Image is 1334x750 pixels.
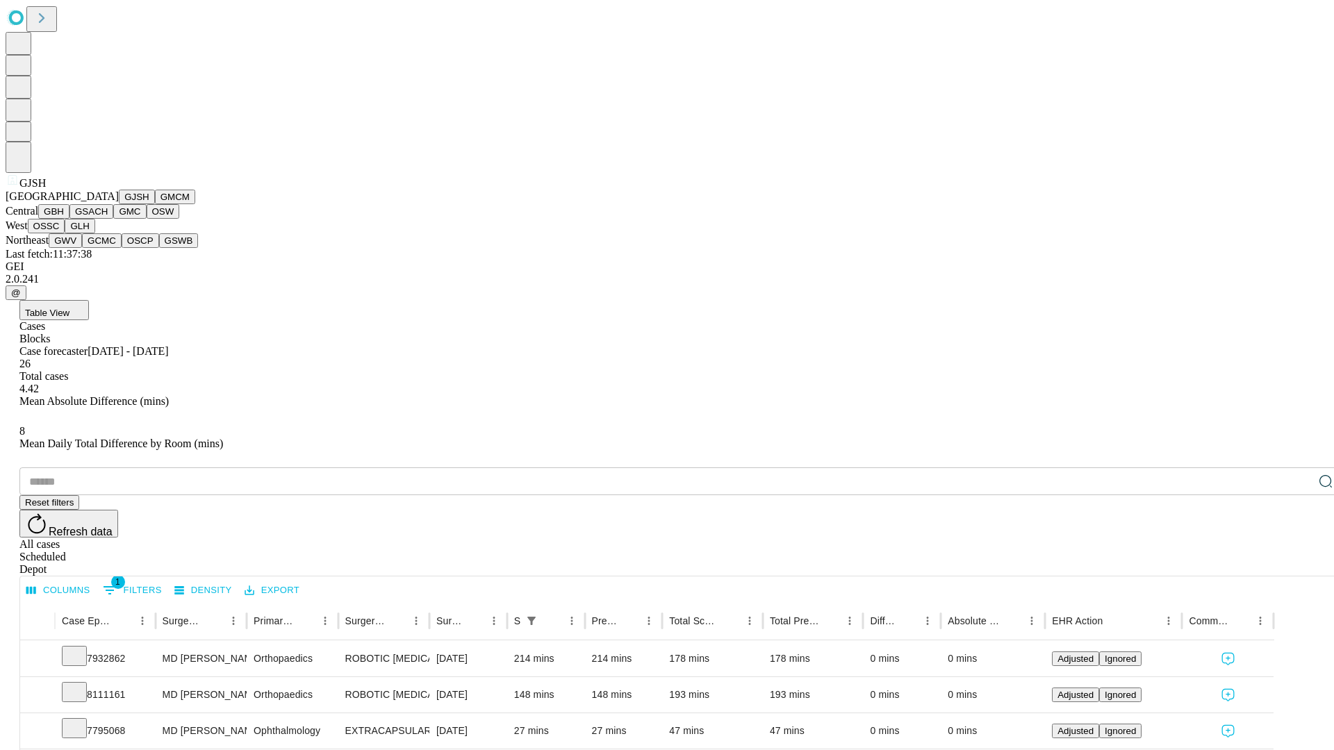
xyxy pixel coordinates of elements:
span: Last fetch: 11:37:38 [6,248,92,260]
button: Menu [1251,611,1270,631]
div: [DATE] [436,641,500,676]
div: 178 mins [770,641,857,676]
button: GJSH [119,190,155,204]
div: MD [PERSON_NAME] [163,713,240,749]
div: GEI [6,260,1328,273]
span: GJSH [19,177,46,189]
div: MD [PERSON_NAME] [PERSON_NAME] Md [163,641,240,676]
div: 148 mins [514,677,578,712]
button: Select columns [23,580,94,601]
button: Table View [19,300,89,320]
button: Menu [315,611,335,631]
div: Total Scheduled Duration [669,615,719,626]
button: Ignored [1099,651,1142,666]
div: 47 mins [770,713,857,749]
button: Sort [1003,611,1022,631]
span: 8 [19,425,25,437]
button: Sort [720,611,740,631]
div: 0 mins [948,641,1038,676]
button: Expand [27,647,48,672]
div: Absolute Difference [948,615,1001,626]
span: West [6,219,28,231]
button: Show filters [99,579,165,601]
button: GWV [49,233,82,248]
div: Comments [1189,615,1229,626]
button: Density [171,580,236,601]
span: Refresh data [49,526,113,537]
button: Menu [1159,611,1178,631]
button: Menu [406,611,426,631]
button: Sort [1231,611,1251,631]
span: Ignored [1105,690,1136,700]
div: 0 mins [870,713,934,749]
span: Table View [25,308,69,318]
div: 178 mins [669,641,756,676]
button: Ignored [1099,687,1142,702]
span: Adjusted [1057,690,1094,700]
span: Reset filters [25,497,74,508]
button: Menu [1022,611,1041,631]
span: 1 [111,575,125,589]
button: Sort [620,611,639,631]
div: 47 mins [669,713,756,749]
div: [DATE] [436,677,500,712]
div: Difference [870,615,897,626]
button: Export [241,580,303,601]
div: 0 mins [948,677,1038,712]
button: Menu [639,611,659,631]
div: Surgery Name [345,615,386,626]
button: Adjusted [1052,724,1099,738]
span: Mean Absolute Difference (mins) [19,395,169,407]
div: EHR Action [1052,615,1103,626]
button: Show filters [522,611,541,631]
button: Sort [465,611,484,631]
div: Surgery Date [436,615,463,626]
button: Sort [821,611,840,631]
span: @ [11,287,21,298]
span: Ignored [1105,653,1136,664]
button: Sort [296,611,315,631]
div: Predicted In Room Duration [592,615,619,626]
div: Orthopaedics [254,641,331,676]
div: Scheduled In Room Duration [514,615,520,626]
span: Case forecaster [19,345,88,357]
div: [DATE] [436,713,500,749]
span: Adjusted [1057,726,1094,736]
button: GLH [65,219,94,233]
button: GBH [38,204,69,219]
button: Menu [740,611,759,631]
div: 27 mins [592,713,656,749]
button: Refresh data [19,510,118,537]
button: Ignored [1099,724,1142,738]
span: Northeast [6,234,49,246]
div: 7932862 [62,641,149,676]
button: Menu [562,611,582,631]
div: 27 mins [514,713,578,749]
span: [DATE] - [DATE] [88,345,168,357]
button: GMCM [155,190,195,204]
div: Primary Service [254,615,294,626]
button: Reset filters [19,495,79,510]
span: Adjusted [1057,653,1094,664]
button: Sort [1104,611,1123,631]
button: Menu [484,611,504,631]
div: Ophthalmology [254,713,331,749]
div: 0 mins [870,677,934,712]
div: 148 mins [592,677,656,712]
span: Mean Daily Total Difference by Room (mins) [19,437,223,449]
button: Sort [387,611,406,631]
button: Menu [840,611,859,631]
button: Expand [27,719,48,744]
span: Central [6,205,38,217]
button: Menu [224,611,243,631]
span: 26 [19,358,31,369]
button: Sort [898,611,918,631]
div: Total Predicted Duration [770,615,820,626]
div: ROBOTIC [MEDICAL_DATA] KNEE TOTAL [345,677,422,712]
span: [GEOGRAPHIC_DATA] [6,190,119,202]
div: MD [PERSON_NAME] [PERSON_NAME] Md [163,677,240,712]
div: Surgeon Name [163,615,203,626]
button: GMC [113,204,146,219]
div: 8111161 [62,677,149,712]
button: Sort [543,611,562,631]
